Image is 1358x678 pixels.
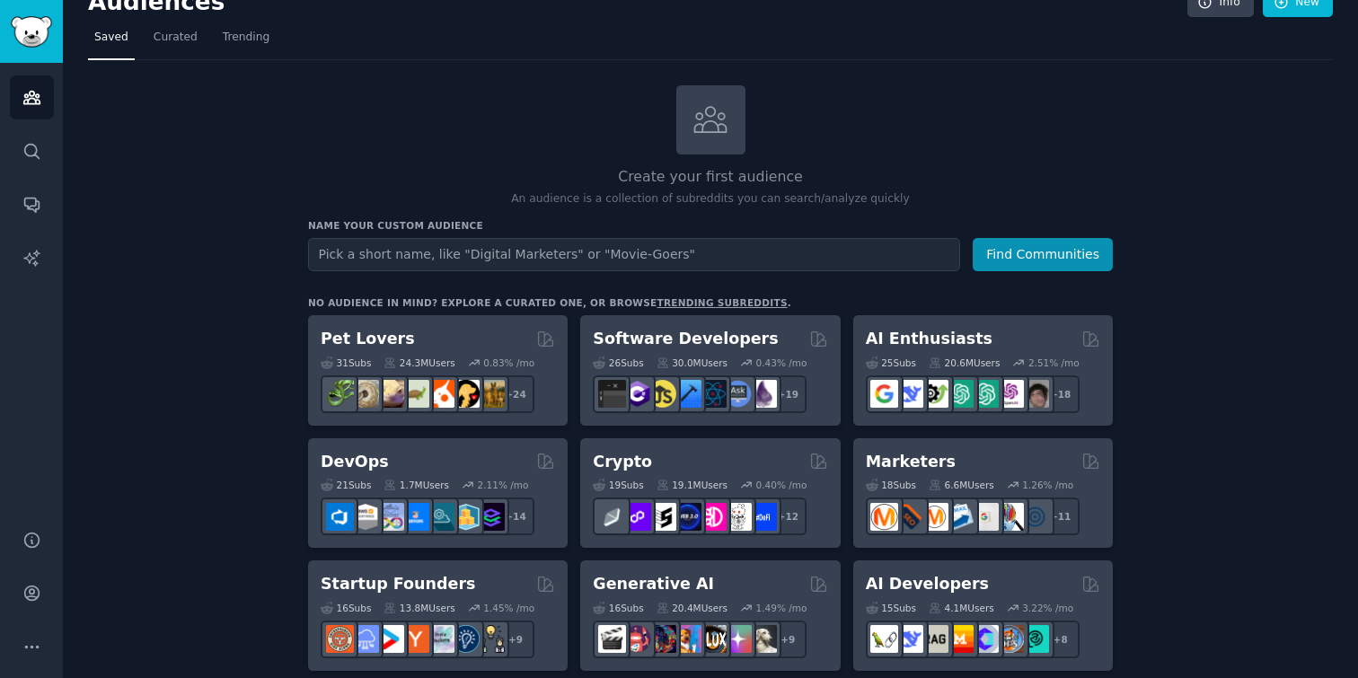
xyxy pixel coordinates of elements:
[593,451,652,473] h2: Crypto
[724,380,752,408] img: AskComputerScience
[321,479,371,491] div: 21 Sub s
[648,503,676,531] img: ethstaker
[895,503,923,531] img: bigseo
[483,357,534,369] div: 0.83 % /mo
[308,191,1113,207] p: An audience is a collection of subreddits you can search/analyze quickly
[971,380,999,408] img: chatgpt_prompts_
[384,602,454,614] div: 13.8M Users
[401,380,429,408] img: turtle
[154,30,198,46] span: Curated
[973,238,1113,271] button: Find Communities
[1021,625,1049,653] img: AIDevelopersSociety
[971,503,999,531] img: googleads
[401,625,429,653] img: ycombinator
[996,625,1024,653] img: llmops
[1042,375,1080,413] div: + 18
[895,380,923,408] img: DeepSeek
[321,328,415,350] h2: Pet Lovers
[593,328,778,350] h2: Software Developers
[870,503,898,531] img: content_marketing
[674,625,701,653] img: sdforall
[223,30,269,46] span: Trending
[870,380,898,408] img: GoogleGeminiAI
[1028,357,1080,369] div: 2.51 % /mo
[326,380,354,408] img: herpetology
[929,357,1000,369] div: 20.6M Users
[946,503,974,531] img: Emailmarketing
[657,357,727,369] div: 30.0M Users
[598,503,626,531] img: ethfinance
[477,380,505,408] img: dogbreed
[593,573,714,595] h2: Generative AI
[648,625,676,653] img: deepdream
[699,625,727,653] img: FluxAI
[376,625,404,653] img: startup
[376,503,404,531] img: Docker_DevOps
[497,621,534,658] div: + 9
[321,602,371,614] div: 16 Sub s
[866,602,916,614] div: 15 Sub s
[756,479,807,491] div: 0.40 % /mo
[866,357,916,369] div: 25 Sub s
[598,380,626,408] img: software
[593,357,643,369] div: 26 Sub s
[593,602,643,614] div: 16 Sub s
[598,625,626,653] img: aivideo
[452,380,480,408] img: PetAdvice
[321,573,475,595] h2: Startup Founders
[1022,479,1073,491] div: 1.26 % /mo
[657,479,727,491] div: 19.1M Users
[452,625,480,653] img: Entrepreneurship
[756,602,807,614] div: 1.49 % /mo
[724,625,752,653] img: starryai
[497,497,534,535] div: + 14
[351,625,379,653] img: SaaS
[308,219,1113,232] h3: Name your custom audience
[769,375,807,413] div: + 19
[749,625,777,653] img: DreamBooth
[674,503,701,531] img: web3
[216,23,276,60] a: Trending
[308,238,960,271] input: Pick a short name, like "Digital Marketers" or "Movie-Goers"
[866,451,956,473] h2: Marketers
[866,328,992,350] h2: AI Enthusiasts
[623,380,651,408] img: csharp
[921,503,948,531] img: AskMarketing
[427,503,454,531] img: platformengineering
[483,602,534,614] div: 1.45 % /mo
[1042,621,1080,658] div: + 8
[326,625,354,653] img: EntrepreneurRideAlong
[946,380,974,408] img: chatgpt_promptDesign
[593,479,643,491] div: 19 Sub s
[648,380,676,408] img: learnjavascript
[384,357,454,369] div: 24.3M Users
[749,503,777,531] img: defi_
[946,625,974,653] img: MistralAI
[321,451,389,473] h2: DevOps
[94,30,128,46] span: Saved
[384,479,449,491] div: 1.7M Users
[321,357,371,369] div: 31 Sub s
[1021,503,1049,531] img: OnlineMarketing
[699,503,727,531] img: defiblockchain
[724,503,752,531] img: CryptoNews
[769,497,807,535] div: + 12
[749,380,777,408] img: elixir
[623,503,651,531] img: 0xPolygon
[452,503,480,531] img: aws_cdk
[1021,380,1049,408] img: ArtificalIntelligence
[929,602,994,614] div: 4.1M Users
[971,625,999,653] img: OpenSourceAI
[929,479,994,491] div: 6.6M Users
[895,625,923,653] img: DeepSeek
[11,16,52,48] img: GummySearch logo
[326,503,354,531] img: azuredevops
[674,380,701,408] img: iOSProgramming
[996,380,1024,408] img: OpenAIDev
[477,503,505,531] img: PlatformEngineers
[699,380,727,408] img: reactnative
[427,625,454,653] img: indiehackers
[921,625,948,653] img: Rag
[401,503,429,531] img: DevOpsLinks
[308,296,791,309] div: No audience in mind? Explore a curated one, or browse .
